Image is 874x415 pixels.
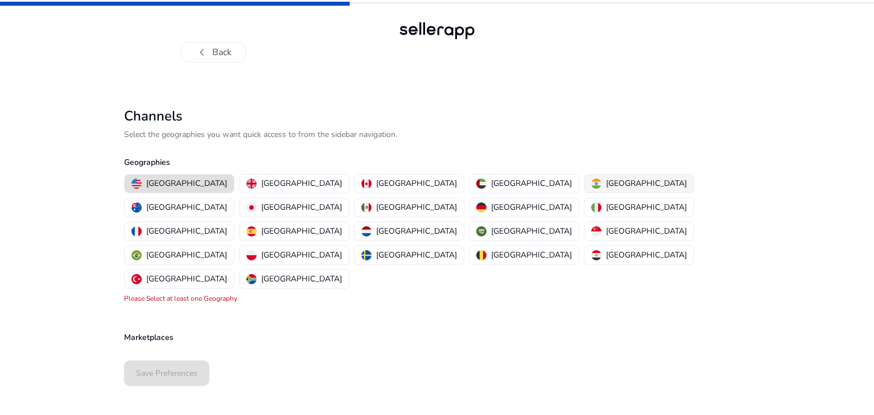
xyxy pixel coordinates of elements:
p: [GEOGRAPHIC_DATA] [491,201,572,213]
img: it.svg [591,202,601,213]
p: [GEOGRAPHIC_DATA] [261,225,342,237]
img: tr.svg [131,274,142,284]
p: [GEOGRAPHIC_DATA] [146,201,227,213]
img: sg.svg [591,226,601,236]
p: [GEOGRAPHIC_DATA] [491,225,572,237]
p: Select the geographies you want quick access to from the sidebar navigation. [124,128,750,140]
p: [GEOGRAPHIC_DATA] [146,225,227,237]
p: [GEOGRAPHIC_DATA] [261,201,342,213]
p: [GEOGRAPHIC_DATA] [261,177,342,189]
img: eg.svg [591,250,601,260]
p: [GEOGRAPHIC_DATA] [376,201,457,213]
img: de.svg [476,202,487,213]
p: Marketplaces [124,331,750,343]
img: uk.svg [246,179,257,189]
img: au.svg [131,202,142,213]
img: us.svg [131,179,142,189]
p: [GEOGRAPHIC_DATA] [261,273,342,285]
p: [GEOGRAPHIC_DATA] [606,225,687,237]
img: sa.svg [476,226,487,236]
button: chevron_leftBack [181,42,246,63]
p: Geographies [124,156,750,168]
img: mx.svg [361,202,372,213]
p: [GEOGRAPHIC_DATA] [261,249,342,261]
p: [GEOGRAPHIC_DATA] [606,201,687,213]
p: [GEOGRAPHIC_DATA] [606,177,687,189]
p: [GEOGRAPHIC_DATA] [376,249,457,261]
h2: Channels [124,108,750,125]
img: se.svg [361,250,372,260]
img: nl.svg [361,226,372,236]
img: pl.svg [246,250,257,260]
img: ae.svg [476,179,487,189]
img: ca.svg [361,179,372,189]
img: be.svg [476,250,487,260]
img: in.svg [591,179,601,189]
img: br.svg [131,250,142,260]
img: fr.svg [131,226,142,236]
p: [GEOGRAPHIC_DATA] [146,177,227,189]
p: [GEOGRAPHIC_DATA] [146,249,227,261]
p: [GEOGRAPHIC_DATA] [376,177,457,189]
p: [GEOGRAPHIC_DATA] [606,249,687,261]
span: chevron_left [195,45,209,59]
img: es.svg [246,226,257,236]
p: [GEOGRAPHIC_DATA] [491,177,572,189]
mat-error: Please Select at least one Geography [124,294,237,303]
p: [GEOGRAPHIC_DATA] [376,225,457,237]
p: [GEOGRAPHIC_DATA] [491,249,572,261]
img: jp.svg [246,202,257,213]
p: [GEOGRAPHIC_DATA] [146,273,227,285]
img: za.svg [246,274,257,284]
